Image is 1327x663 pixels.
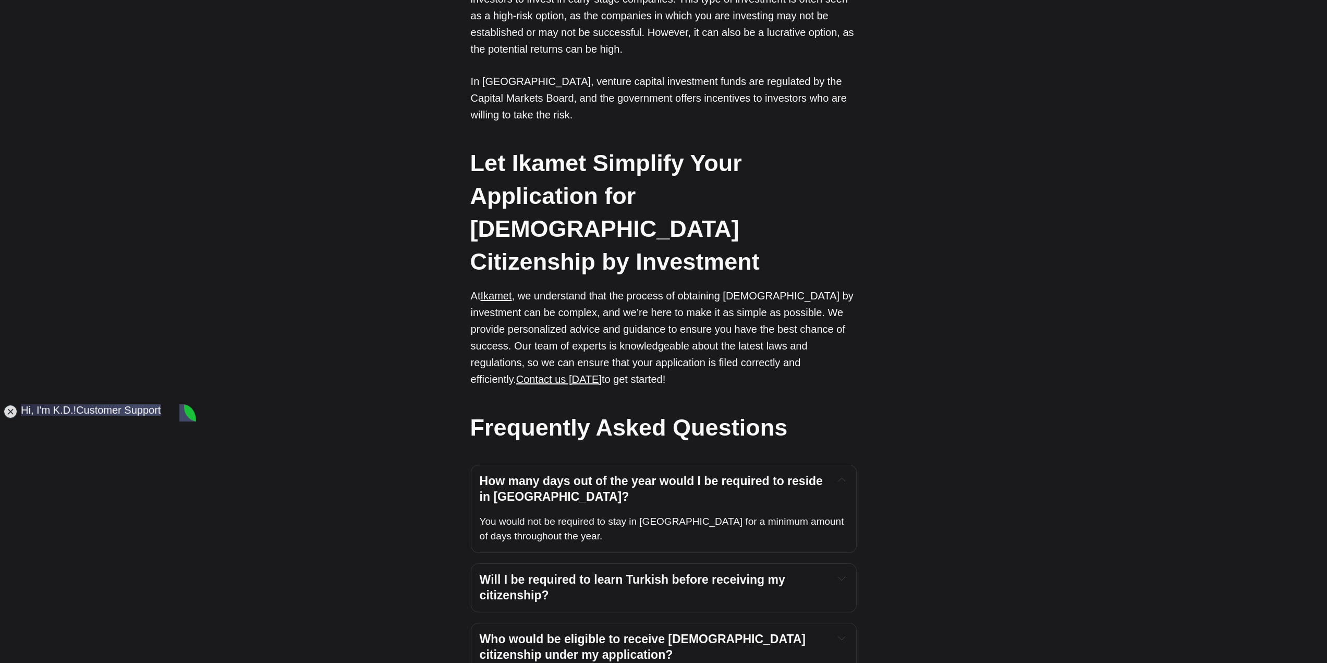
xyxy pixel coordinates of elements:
span: How many days out of the year would I be required to reside in [GEOGRAPHIC_DATA]? [480,474,826,503]
a: Contact us [DATE] [516,373,602,385]
span: Will I be required to learn Turkish before receiving my citizenship? [480,573,788,602]
p: In [GEOGRAPHIC_DATA], venture capital investment funds are regulated by the Capital Markets Board... [471,73,857,123]
span: Who would be eligible to receive [DEMOGRAPHIC_DATA] citizenship under my application? [480,632,809,661]
h2: Frequently Asked Questions [470,411,856,444]
button: Expand toggle to read content [836,632,848,644]
p: At , we understand that the process of obtaining [DEMOGRAPHIC_DATA] by investment can be complex,... [471,287,857,388]
button: Expand toggle to read content [836,474,848,486]
span: You would not be required to stay in [GEOGRAPHIC_DATA] for a minimum amount of days throughout th... [480,516,847,542]
h2: Let Ikamet Simplify Your Application for [DEMOGRAPHIC_DATA] Citizenship by Investment [470,147,856,278]
a: Ikamet [480,290,512,302]
button: Expand toggle to read content [836,572,848,585]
